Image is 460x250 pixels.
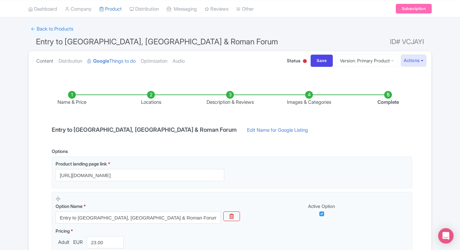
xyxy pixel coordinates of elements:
[72,239,84,246] span: EUR
[87,236,124,248] input: 0.00
[87,51,136,71] a: GoogleThings to do
[308,203,335,209] span: Active Option
[36,37,278,46] span: Entry to [GEOGRAPHIC_DATA], [GEOGRAPHIC_DATA] & Roman Forum
[401,55,426,67] button: Actions
[190,91,270,106] li: Description & Reviews
[349,91,428,106] li: Complete
[270,91,349,106] li: Images & Categories
[48,127,241,133] h4: Entry to [GEOGRAPHIC_DATA], [GEOGRAPHIC_DATA] & Roman Forum
[396,4,432,13] a: Subscription
[172,51,185,71] a: Audio
[438,228,454,244] div: Open Intercom Messenger
[93,58,109,65] strong: Google
[390,35,424,48] span: ID# VCJAYI
[56,211,221,224] input: Option Name
[58,51,82,71] a: Distribution
[56,239,72,246] span: Adult
[287,57,300,64] span: Status
[311,55,333,67] input: Save
[56,228,70,234] span: Pricing
[56,169,224,181] input: Product landing page link
[335,54,398,67] a: Version: Primary Product
[52,148,68,155] div: Options
[32,91,111,106] li: Name & Price
[28,23,76,35] a: ← Back to Products
[36,51,53,71] a: Content
[302,57,308,67] div: Inactive
[56,161,107,166] span: Product landing page link
[56,203,83,209] span: Option Name
[141,51,167,71] a: Optimization
[241,127,314,137] a: Edit Name for Google Listing
[111,91,190,106] li: Locations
